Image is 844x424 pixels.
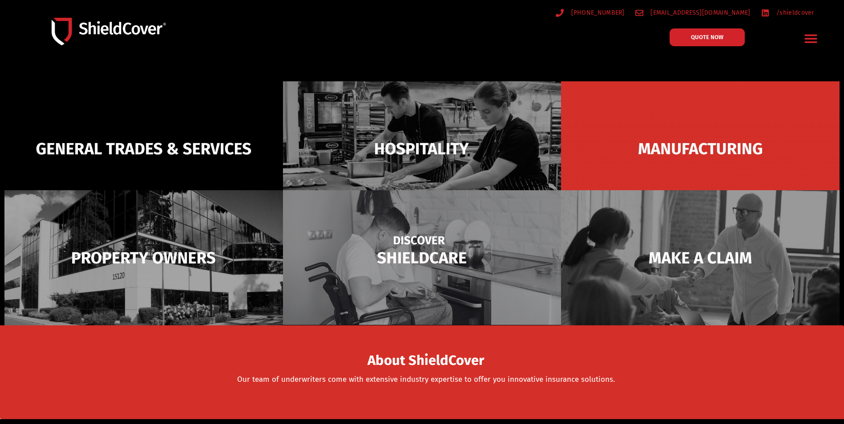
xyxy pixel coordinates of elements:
a: [PHONE_NUMBER] [556,7,625,18]
a: QUOTE NOW [670,28,745,46]
a: /shieldcover [761,7,814,18]
a: [EMAIL_ADDRESS][DOMAIN_NAME] [635,7,751,18]
a: Our team of underwriters come with extensive industry expertise to offer you innovative insurance... [237,375,615,384]
span: [EMAIL_ADDRESS][DOMAIN_NAME] [648,7,750,18]
span: About ShieldCover [367,355,484,366]
span: QUOTE NOW [691,34,723,40]
span: [PHONE_NUMBER] [569,7,625,18]
img: Shield-Cover-Underwriting-Australia-logo-full [52,18,166,46]
span: /shieldcover [774,7,814,18]
a: About ShieldCover [367,358,484,367]
div: Menu Toggle [800,28,821,49]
